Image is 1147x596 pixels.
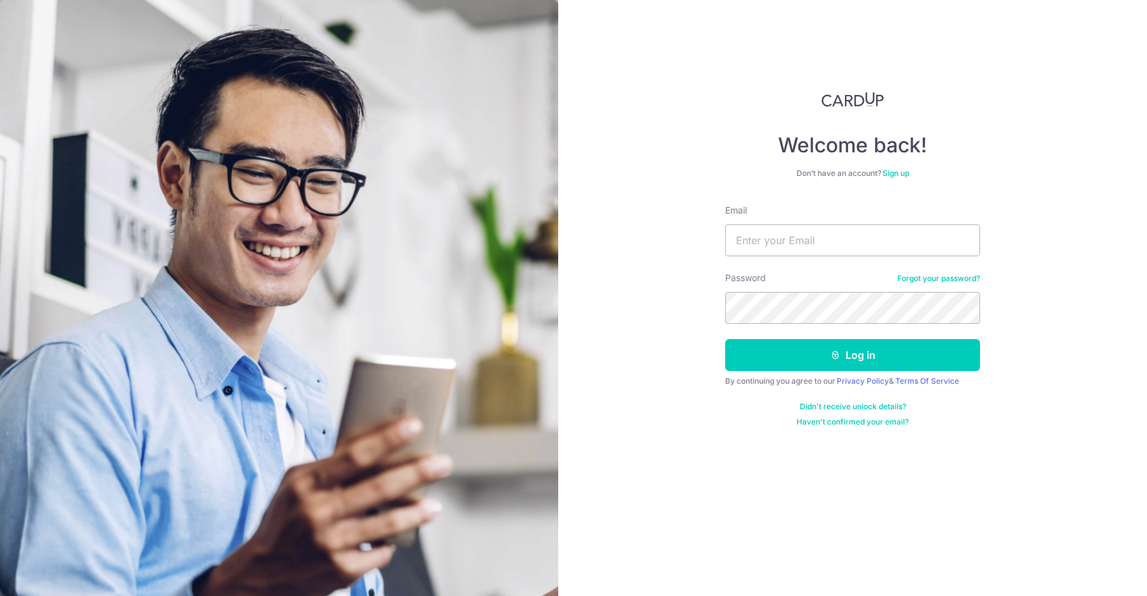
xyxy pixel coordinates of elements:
img: CardUp Logo [821,92,884,107]
a: Privacy Policy [837,376,889,386]
a: Sign up [883,168,909,178]
a: Forgot your password? [897,273,980,284]
input: Enter your Email [725,224,980,256]
div: Don’t have an account? [725,168,980,178]
label: Password [725,272,766,284]
a: Haven't confirmed your email? [797,417,909,427]
label: Email [725,204,747,217]
h4: Welcome back! [725,133,980,158]
a: Didn't receive unlock details? [800,402,906,412]
button: Log in [725,339,980,371]
div: By continuing you agree to our & [725,376,980,386]
a: Terms Of Service [895,376,959,386]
